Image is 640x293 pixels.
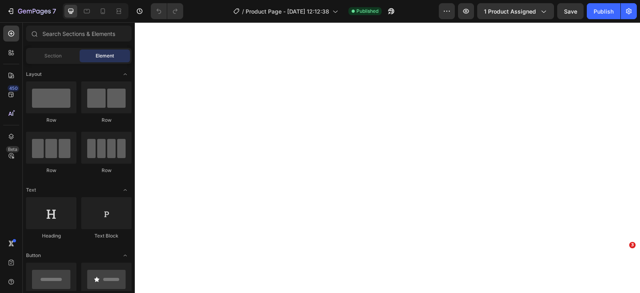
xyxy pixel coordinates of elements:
[26,117,76,124] div: Row
[587,3,620,19] button: Publish
[3,3,60,19] button: 7
[81,117,132,124] div: Row
[26,252,41,259] span: Button
[484,7,536,16] span: 1 product assigned
[81,232,132,240] div: Text Block
[135,22,640,293] iframe: Design area
[564,8,577,15] span: Save
[26,71,42,78] span: Layout
[6,146,19,152] div: Beta
[151,3,183,19] div: Undo/Redo
[119,68,132,81] span: Toggle open
[356,8,378,15] span: Published
[557,3,584,19] button: Save
[613,254,632,273] iframe: Intercom live chat
[242,7,244,16] span: /
[96,52,114,59] span: Element
[119,184,132,196] span: Toggle open
[81,167,132,174] div: Row
[594,7,614,16] div: Publish
[26,186,36,194] span: Text
[629,242,636,248] span: 3
[8,85,19,91] div: 450
[52,6,56,16] p: 7
[26,26,132,42] input: Search Sections & Elements
[26,232,76,240] div: Heading
[44,52,62,59] span: Section
[246,7,329,16] span: Product Page - [DATE] 12:12:38
[477,3,554,19] button: 1 product assigned
[119,249,132,262] span: Toggle open
[26,167,76,174] div: Row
